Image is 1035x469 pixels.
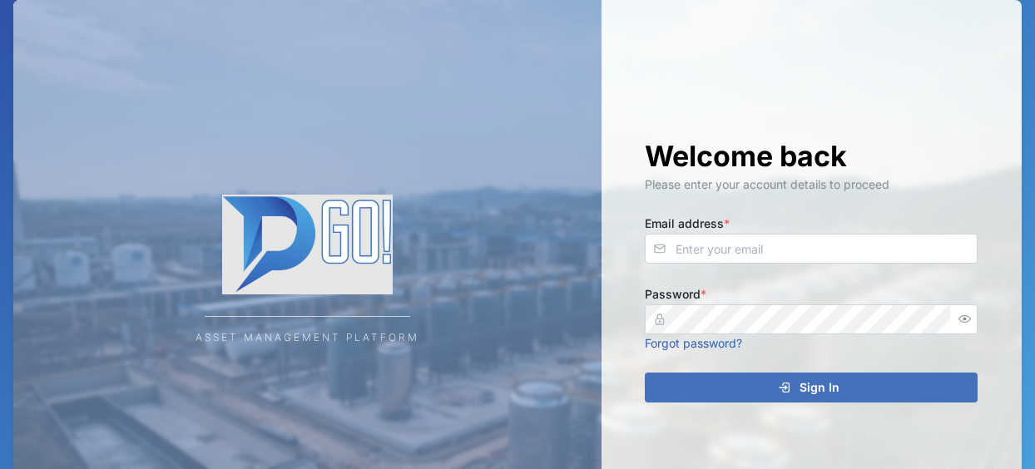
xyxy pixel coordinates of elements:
[645,138,978,175] h1: Welcome back
[645,175,978,194] div: Please enter your account details to proceed
[196,330,419,346] div: Asset Management Platform
[645,336,742,350] a: Forgot password?
[645,215,730,233] label: Email address
[800,373,839,402] span: Sign In
[645,234,978,264] input: Enter your email
[141,195,473,294] img: Company Logo
[645,285,706,304] label: Password
[645,373,978,402] button: Sign In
